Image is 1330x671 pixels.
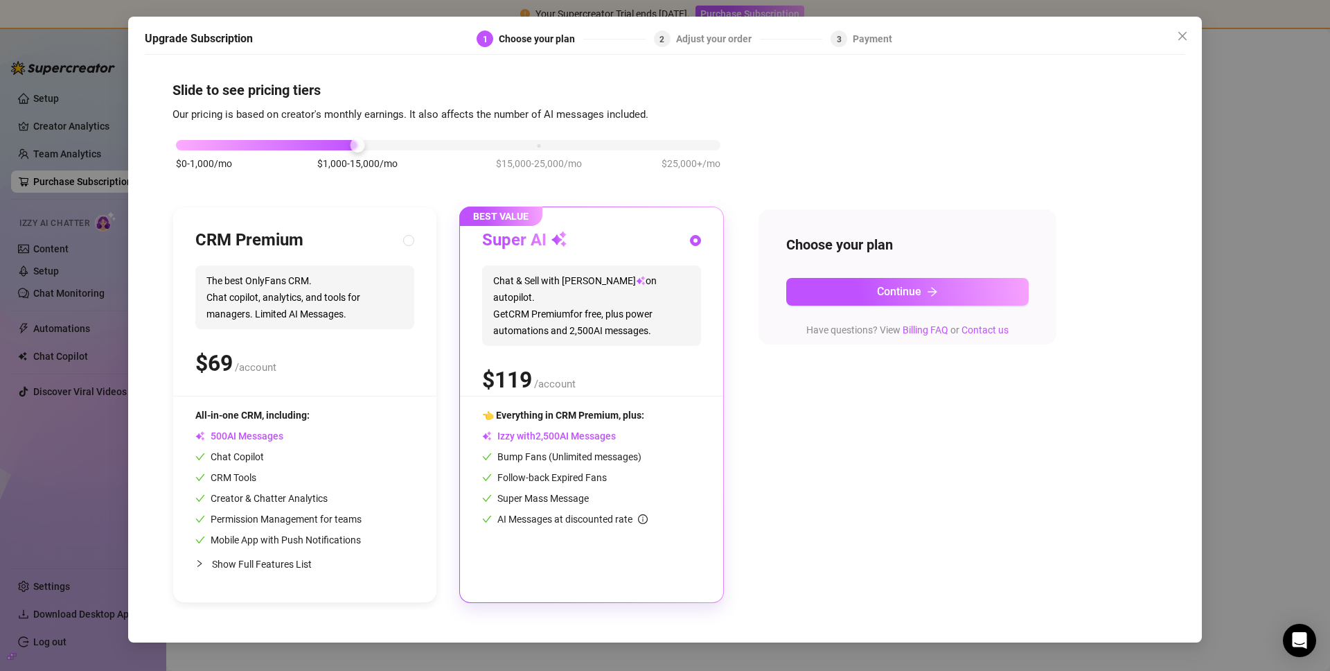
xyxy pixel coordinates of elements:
[195,452,205,462] span: check
[482,514,492,524] span: check
[837,35,842,44] span: 3
[172,108,648,121] span: Our pricing is based on creator's monthly earnings. It also affects the number of AI messages inc...
[676,31,760,47] div: Adjust your order
[483,35,488,44] span: 1
[195,493,328,504] span: Creator & Chatter Analytics
[482,472,607,483] span: Follow-back Expired Fans
[195,472,256,483] span: CRM Tools
[534,378,576,390] span: /account
[195,265,414,329] span: The best OnlyFans CRM. Chat copilot, analytics, and tools for managers. Limited AI Messages.
[1171,25,1194,47] button: Close
[195,494,205,503] span: check
[903,324,948,335] a: Billing FAQ
[497,514,648,525] span: AI Messages at discounted rate
[176,156,232,171] span: $0-1,000/mo
[482,410,644,421] span: 👈 Everything in CRM Premium, plus:
[659,35,664,44] span: 2
[145,31,253,47] h5: Upgrade Subscription
[195,559,204,568] span: collapsed
[482,473,492,482] span: check
[195,350,233,376] span: $
[482,494,492,503] span: check
[927,286,938,297] span: arrow-right
[195,548,414,580] div: Show Full Features List
[662,156,720,171] span: $25,000+/mo
[195,451,264,462] span: Chat Copilot
[961,324,1009,335] a: Contact us
[195,514,362,525] span: Permission Management for teams
[806,324,1009,335] span: Have questions? View or
[195,229,303,252] h3: CRM Premium
[482,452,492,462] span: check
[317,156,398,171] span: $1,000-15,000/mo
[482,265,701,346] span: Chat & Sell with [PERSON_NAME] on autopilot. Get CRM Premium for free, plus power automations and...
[195,514,205,524] span: check
[482,451,641,462] span: Bump Fans (Unlimited messages)
[195,535,205,545] span: check
[195,410,310,421] span: All-in-one CRM, including:
[853,31,892,47] div: Payment
[482,430,616,442] span: Izzy with AI Messages
[482,229,567,252] h3: Super AI
[1171,31,1194,42] span: Close
[786,278,1029,306] button: Continuearrow-right
[1177,31,1188,42] span: close
[212,559,312,570] span: Show Full Features List
[638,514,648,524] span: info-circle
[235,361,276,374] span: /account
[1283,624,1316,657] div: Open Intercom Messenger
[482,367,532,393] span: $
[482,493,589,504] span: Super Mass Message
[786,235,1029,254] h4: Choose your plan
[499,31,583,47] div: Choose your plan
[195,430,283,442] span: AI Messages
[195,534,361,546] span: Mobile App with Push Notifications
[172,80,1158,100] h4: Slide to see pricing tiers
[877,285,921,298] span: Continue
[459,207,542,226] span: BEST VALUE
[195,473,205,482] span: check
[496,156,582,171] span: $15,000-25,000/mo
